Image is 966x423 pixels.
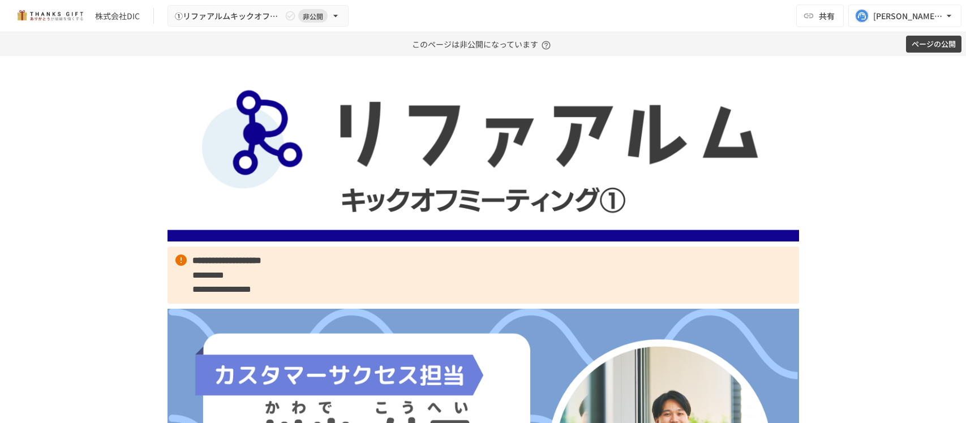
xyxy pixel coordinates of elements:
span: ①リファアルムキックオフmtg [175,9,282,23]
p: このページは非公開になっています [412,32,554,56]
button: ①リファアルムキックオフmtg非公開 [168,5,349,27]
img: BD9nPZDyTHbUp75TukNZQFL0BXtfknflqVr1VXPtfJd [168,84,799,241]
div: [PERSON_NAME][EMAIL_ADDRESS][DOMAIN_NAME] [873,9,943,23]
button: 共有 [796,5,844,27]
span: 共有 [819,10,835,22]
div: 株式会社DIC [95,10,140,22]
img: mMP1OxWUAhQbsRWCurg7vIHe5HqDpP7qZo7fRoNLXQh [14,7,86,25]
button: ページの公開 [906,36,961,53]
span: 非公開 [298,10,328,22]
button: [PERSON_NAME][EMAIL_ADDRESS][DOMAIN_NAME] [848,5,961,27]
